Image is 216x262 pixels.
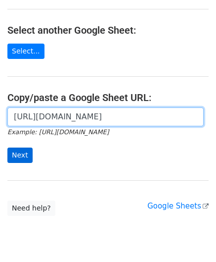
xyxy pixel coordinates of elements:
h4: Copy/paste a Google Sheet URL: [7,92,209,104]
a: Need help? [7,201,55,216]
iframe: Chat Widget [167,214,216,262]
h4: Select another Google Sheet: [7,24,209,36]
input: Next [7,148,33,163]
a: Google Sheets [147,202,209,210]
input: Paste your Google Sheet URL here [7,107,204,126]
small: Example: [URL][DOMAIN_NAME] [7,128,109,136]
a: Select... [7,44,44,59]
